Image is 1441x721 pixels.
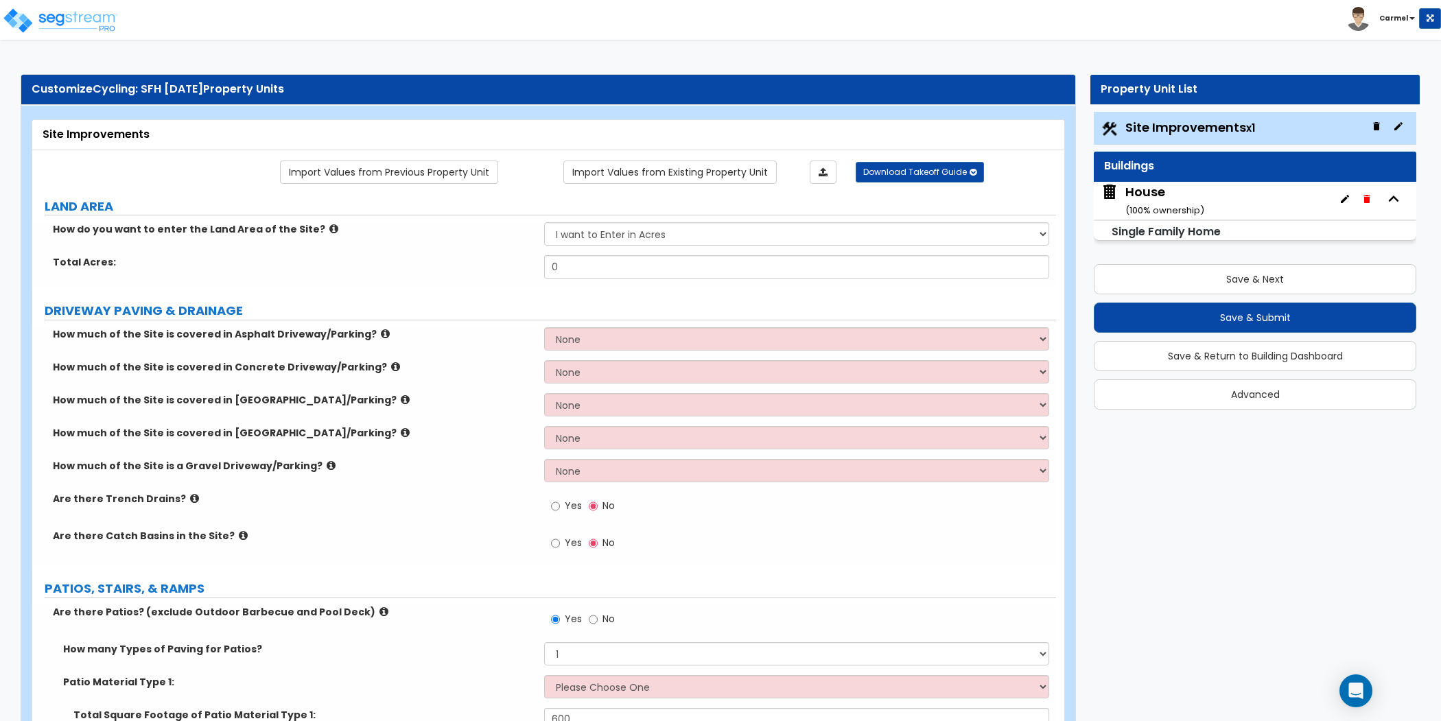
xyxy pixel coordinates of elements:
[1094,303,1416,333] button: Save & Submit
[1246,121,1255,135] small: x1
[63,642,534,656] label: How many Types of Paving for Patios?
[551,612,560,627] input: Yes
[1104,158,1406,174] div: Buildings
[381,329,390,339] i: click for more info!
[45,198,1056,215] label: LAND AREA
[93,81,203,97] span: Cycling: SFH [DATE]
[43,127,1054,143] div: Site Improvements
[53,393,534,407] label: How much of the Site is covered in [GEOGRAPHIC_DATA]/Parking?
[565,612,582,626] span: Yes
[1094,379,1416,410] button: Advanced
[1125,183,1204,218] div: House
[379,606,388,617] i: click for more info!
[45,302,1056,320] label: DRIVEWAY PAVING & DRAINAGE
[1094,341,1416,371] button: Save & Return to Building Dashboard
[1346,7,1370,31] img: avatar.png
[53,492,534,506] label: Are there Trench Drains?
[32,82,1065,97] div: Customize Property Units
[53,222,534,236] label: How do you want to enter the Land Area of the Site?
[53,605,534,619] label: Are there Patios? (exclude Outdoor Barbecue and Pool Deck)
[1112,224,1221,239] small: Single Family Home
[551,536,560,551] input: Yes
[53,327,534,341] label: How much of the Site is covered in Asphalt Driveway/Parking?
[1339,674,1372,707] div: Open Intercom Messenger
[1379,13,1408,23] b: Carmel
[589,612,598,627] input: No
[1101,183,1118,201] img: building.svg
[401,394,410,405] i: click for more info!
[401,427,410,438] i: click for more info!
[856,162,984,182] button: Download Takeoff Guide
[563,161,777,184] a: Import the dynamic attribute values from existing properties.
[1101,120,1118,138] img: Construction.png
[190,493,199,504] i: click for more info!
[863,166,967,178] span: Download Takeoff Guide
[565,536,582,549] span: Yes
[602,612,615,626] span: No
[2,7,119,34] img: logo_pro_r.png
[565,499,582,512] span: Yes
[589,536,598,551] input: No
[1101,82,1409,97] div: Property Unit List
[53,360,534,374] label: How much of the Site is covered in Concrete Driveway/Parking?
[1125,119,1255,136] span: Site Improvements
[1094,264,1416,294] button: Save & Next
[53,426,534,440] label: How much of the Site is covered in [GEOGRAPHIC_DATA]/Parking?
[45,580,1056,598] label: PATIOS, STAIRS, & RAMPS
[589,499,598,514] input: No
[602,499,615,512] span: No
[53,459,534,473] label: How much of the Site is a Gravel Driveway/Parking?
[602,536,615,549] span: No
[280,161,498,184] a: Import the dynamic attribute values from previous properties.
[1125,204,1204,217] small: ( 100 % ownership)
[53,529,534,543] label: Are there Catch Basins in the Site?
[239,530,248,541] i: click for more info!
[391,362,400,372] i: click for more info!
[53,255,534,269] label: Total Acres:
[63,675,534,689] label: Patio Material Type 1:
[1101,183,1204,218] span: House
[327,460,336,471] i: click for more info!
[810,161,836,184] a: Import the dynamic attributes value through Excel sheet
[329,224,338,234] i: click for more info!
[551,499,560,514] input: Yes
